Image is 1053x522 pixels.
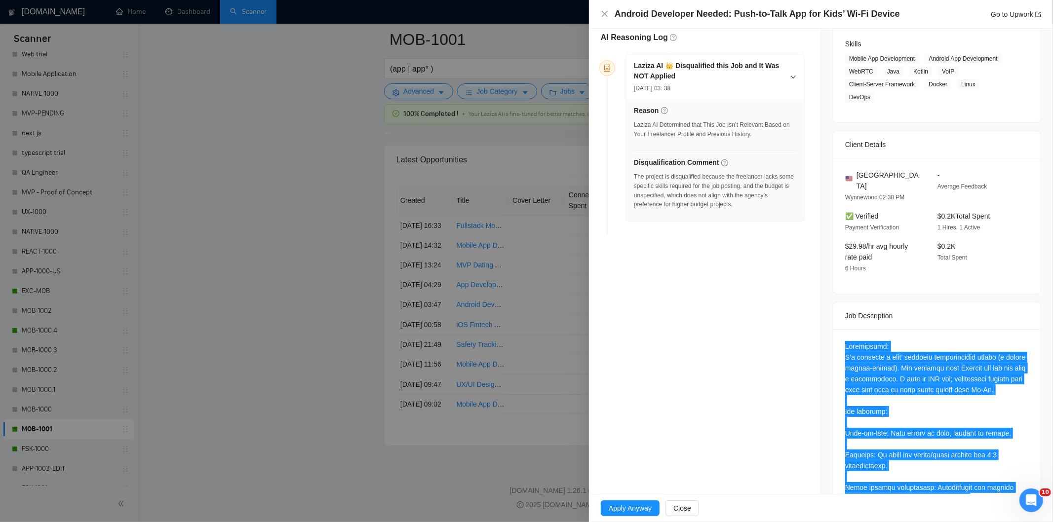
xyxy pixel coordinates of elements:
[634,85,670,92] span: [DATE] 03: 38
[634,61,784,81] h5: Laziza AI 👑 Disqualified this Job and It Was NOT Applied
[634,106,659,116] h5: Reason
[957,79,979,90] span: Linux
[601,10,609,18] span: close
[845,40,861,48] span: Skills
[721,159,728,166] span: question-circle
[1019,488,1043,512] iframe: Intercom live chat
[937,254,967,261] span: Total Spent
[634,157,719,168] h5: Disqualification Comment
[937,183,987,190] span: Average Feedback
[845,79,919,90] span: Client-Server Framework
[673,503,691,514] span: Close
[634,120,796,139] div: Laziza AI Determined that This Job Isn’t Relevant Based on Your Freelancer Profile and Previous H...
[925,79,951,90] span: Docker
[845,302,1029,329] div: Job Description
[665,500,699,516] button: Close
[845,212,879,220] span: ✅ Verified
[991,10,1041,18] a: Go to Upworkexport
[661,107,668,114] span: question-circle
[601,10,609,18] button: Close
[846,175,853,182] img: 🇺🇸
[845,265,866,272] span: 6 Hours
[845,66,877,77] span: WebRTC
[790,74,796,80] span: right
[909,66,932,77] span: Kotlin
[857,170,922,191] span: [GEOGRAPHIC_DATA]
[845,92,874,103] span: DevOps
[883,66,903,77] span: Java
[604,65,611,72] span: robot
[609,503,652,514] span: Apply Anyway
[634,172,796,209] div: The project is disqualified because the freelancer lacks some specific skills required for the jo...
[670,34,677,41] span: question-circle
[937,212,990,220] span: $0.2K Total Spent
[937,242,956,250] span: $0.2K
[1040,488,1051,496] span: 10
[845,224,899,231] span: Payment Verification
[925,53,1001,64] span: Android App Development
[1035,11,1041,17] span: export
[845,131,1029,158] div: Client Details
[845,242,908,261] span: $29.98/hr avg hourly rate paid
[937,171,940,179] span: -
[937,224,980,231] span: 1 Hires, 1 Active
[938,66,958,77] span: VoIP
[601,500,660,516] button: Apply Anyway
[845,53,919,64] span: Mobile App Development
[845,194,905,201] span: Wynnewood 02:38 PM
[615,8,900,20] h4: Android Developer Needed: Push-to-Talk App for Kids’ Wi-Fi Device
[601,32,668,43] h5: AI Reasoning Log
